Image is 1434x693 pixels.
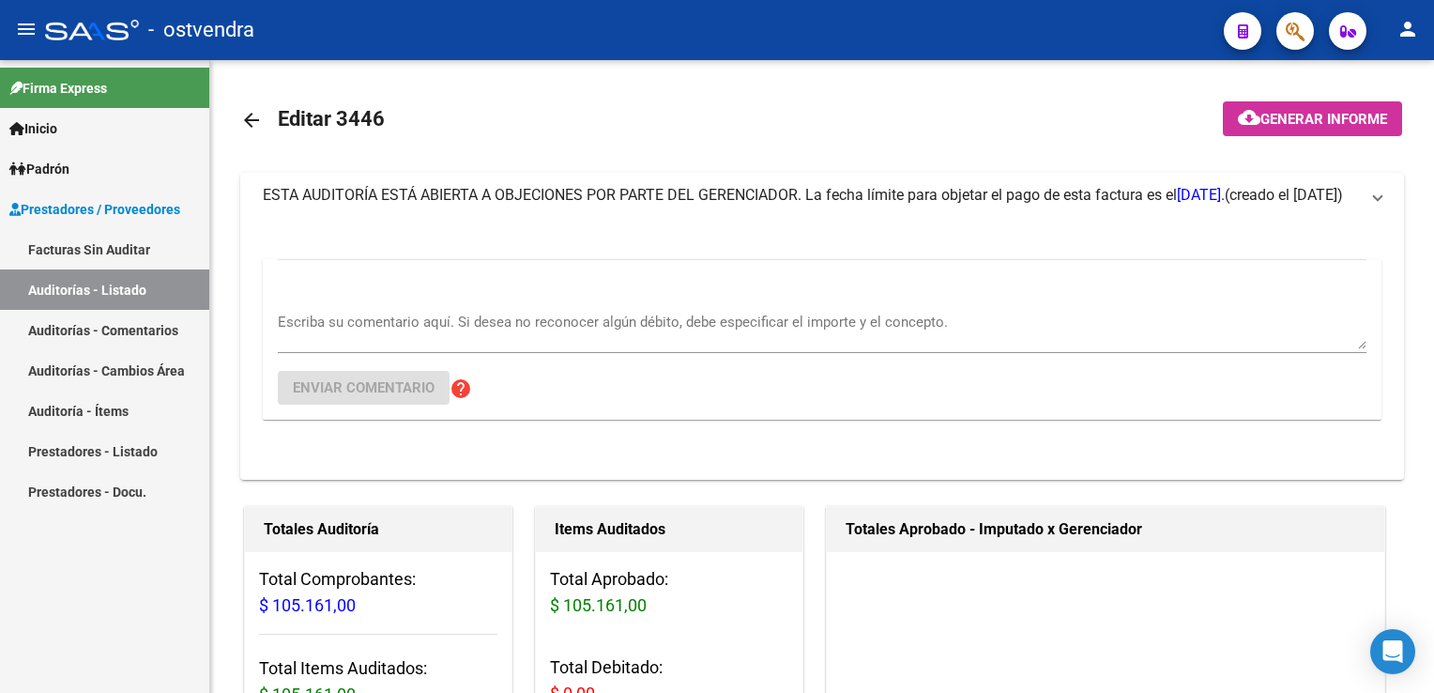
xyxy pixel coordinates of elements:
[1396,18,1419,40] mat-icon: person
[1225,185,1343,206] span: (creado el [DATE])
[15,18,38,40] mat-icon: menu
[9,159,69,179] span: Padrón
[1370,629,1415,674] div: Open Intercom Messenger
[846,515,1365,545] h1: Totales Aprobado - Imputado x Gerenciador
[9,199,180,220] span: Prestadores / Proveedores
[240,109,263,131] mat-icon: arrow_back
[240,218,1404,480] div: ESTA AUDITORÍA ESTÁ ABIERTA A OBJECIONES POR PARTE DEL GERENCIADOR. La fecha límite para objetar ...
[264,515,493,545] h1: Totales Auditoría
[550,595,647,615] span: $ 105.161,00
[1260,111,1387,128] span: Generar informe
[1238,106,1260,129] mat-icon: cloud_download
[263,186,1225,204] span: ESTA AUDITORÍA ESTÁ ABIERTA A OBJECIONES POR PARTE DEL GERENCIADOR. La fecha límite para objetar ...
[1223,101,1402,136] button: Generar informe
[259,595,356,615] span: $ 105.161,00
[278,371,450,405] button: Enviar comentario
[293,379,435,396] span: Enviar comentario
[9,78,107,99] span: Firma Express
[148,9,254,51] span: - ostvendra
[450,377,472,400] mat-icon: help
[240,173,1404,218] mat-expansion-panel-header: ESTA AUDITORÍA ESTÁ ABIERTA A OBJECIONES POR PARTE DEL GERENCIADOR. La fecha límite para objetar ...
[550,566,788,619] h3: Total Aprobado:
[259,566,497,619] h3: Total Comprobantes:
[9,118,57,139] span: Inicio
[555,515,784,545] h1: Items Auditados
[1177,186,1225,204] span: [DATE].
[278,107,385,131] span: Editar 3446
